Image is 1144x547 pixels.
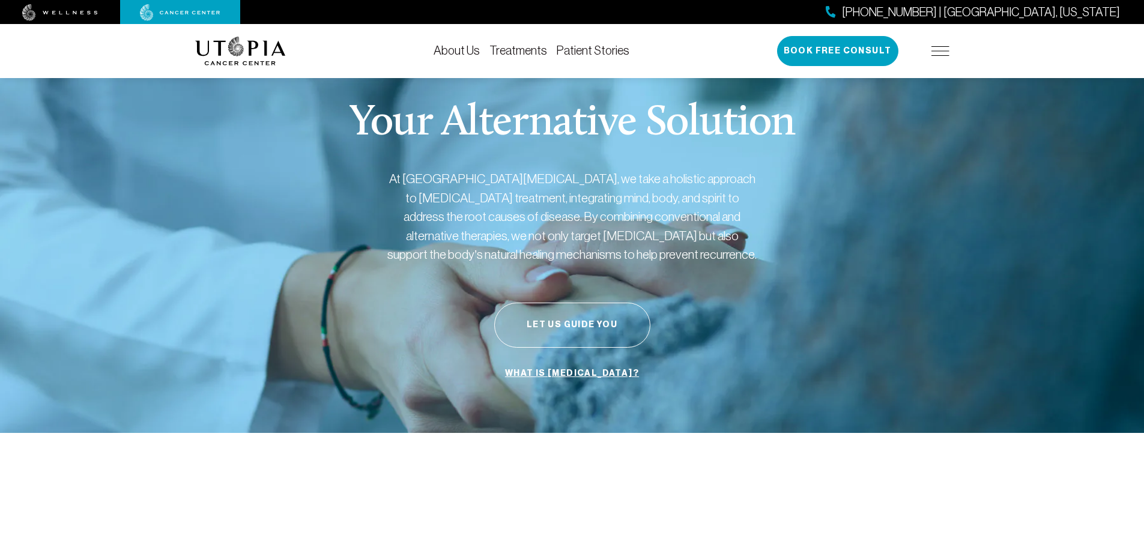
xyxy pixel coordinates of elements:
[494,303,650,348] button: Let Us Guide You
[140,4,220,21] img: cancer center
[842,4,1120,21] span: [PHONE_NUMBER] | [GEOGRAPHIC_DATA], [US_STATE]
[489,44,547,57] a: Treatments
[826,4,1120,21] a: [PHONE_NUMBER] | [GEOGRAPHIC_DATA], [US_STATE]
[502,362,642,385] a: What is [MEDICAL_DATA]?
[349,102,795,145] p: Your Alternative Solution
[557,44,629,57] a: Patient Stories
[22,4,98,21] img: wellness
[931,46,949,56] img: icon-hamburger
[777,36,898,66] button: Book Free Consult
[434,44,480,57] a: About Us
[386,169,758,264] p: At [GEOGRAPHIC_DATA][MEDICAL_DATA], we take a holistic approach to [MEDICAL_DATA] treatment, inte...
[195,37,286,65] img: logo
